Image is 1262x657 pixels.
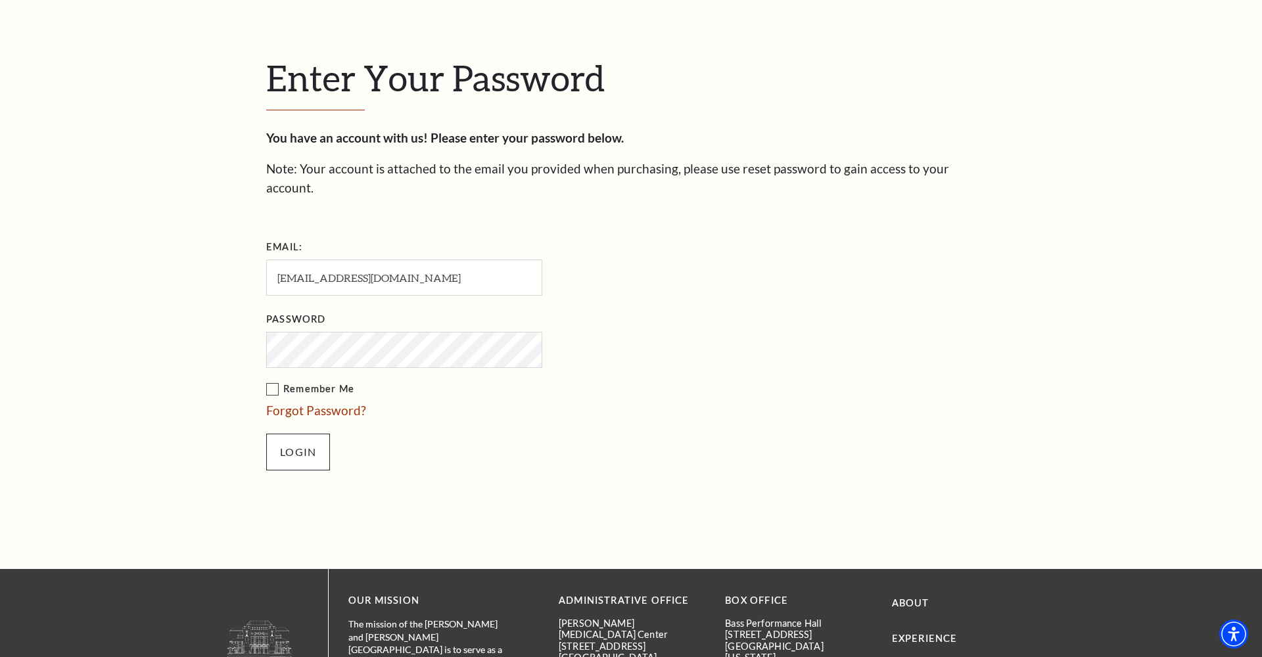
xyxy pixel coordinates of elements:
[559,618,705,641] p: [PERSON_NAME][MEDICAL_DATA] Center
[725,618,872,629] p: Bass Performance Hall
[266,260,542,296] input: Required
[266,434,330,470] input: Submit button
[892,633,958,644] a: Experience
[725,593,872,609] p: BOX OFFICE
[892,597,929,608] a: About
[266,381,674,397] label: Remember Me
[266,403,366,418] a: Forgot Password?
[348,593,513,609] p: OUR MISSION
[559,593,705,609] p: Administrative Office
[266,130,428,145] strong: You have an account with us!
[725,629,872,640] p: [STREET_ADDRESS]
[266,57,605,99] span: Enter Your Password
[266,160,996,197] p: Note: Your account is attached to the email you provided when purchasing, please use reset passwo...
[266,311,325,328] label: Password
[1219,620,1248,648] div: Accessibility Menu
[431,130,624,145] strong: Please enter your password below.
[266,239,302,256] label: Email:
[559,641,705,652] p: [STREET_ADDRESS]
